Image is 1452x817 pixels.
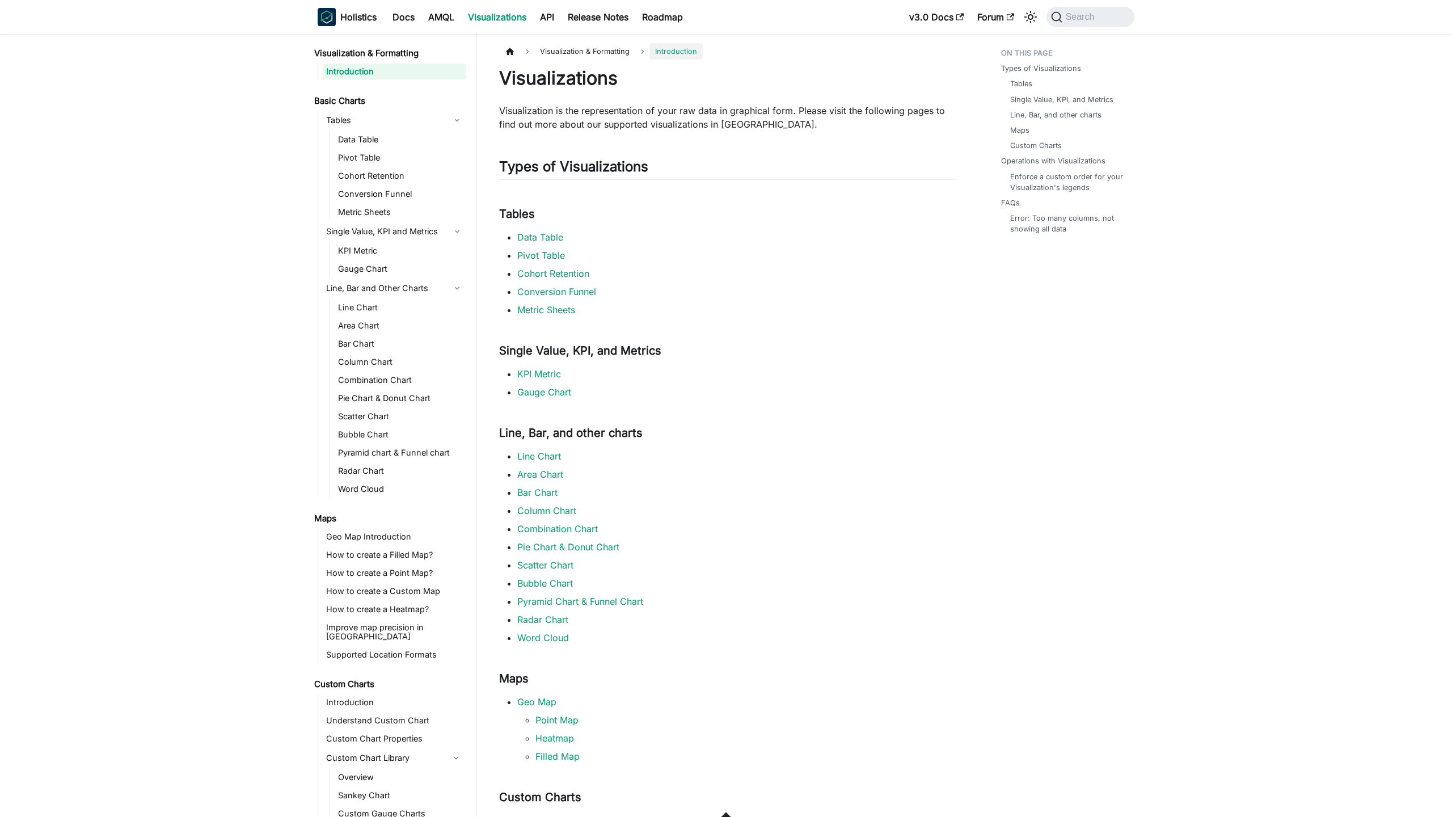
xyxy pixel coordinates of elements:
nav: Breadcrumbs [499,43,956,60]
a: Radar Chart [335,463,466,479]
a: Pivot Table [517,250,565,261]
a: KPI Metric [335,243,466,259]
nav: Docs sidebar [306,34,476,817]
a: Release Notes [561,8,635,26]
a: Area Chart [517,469,563,480]
button: Collapse sidebar category 'Custom Chart Library' [446,749,466,767]
a: Enforce a custom order for your Visualization's legends [1010,171,1123,193]
h3: Custom Charts [499,790,956,805]
img: Holistics [318,8,336,26]
a: Data Table [335,132,466,148]
a: Heatmap [535,732,574,744]
p: Visualization is the representation of your raw data in graphical form. Please visit the followin... [499,104,956,131]
a: Line, Bar and Other Charts [323,279,466,297]
a: Conversion Funnel [335,186,466,202]
a: Data Table [517,231,563,243]
a: Understand Custom Chart [323,713,466,728]
a: Maps [1010,125,1029,136]
a: Visualization & Formatting [311,45,466,61]
a: API [533,8,561,26]
a: Operations with Visualizations [1001,155,1105,166]
a: Pie Chart & Donut Chart [335,390,466,406]
a: Line Chart [517,450,561,462]
a: Pyramid Chart & Funnel Chart [517,596,643,607]
h3: Line, Bar, and other charts [499,426,956,440]
a: Sankey Chart [335,787,466,803]
span: Search [1062,12,1101,22]
h3: Maps [499,672,956,686]
a: Line Chart [335,300,466,315]
a: Metric Sheets [335,204,466,220]
a: Pyramid chart & Funnel chart [335,445,466,461]
a: Visualizations [461,8,533,26]
a: Custom Chart Properties [323,731,466,747]
span: Visualization & Formatting [534,43,635,60]
a: Scatter Chart [517,559,573,571]
a: Custom Charts [311,676,466,692]
a: Conversion Funnel [517,286,596,297]
a: Word Cloud [335,481,466,497]
h3: Tables [499,207,956,221]
a: Geo Map [517,696,556,707]
a: How to create a Point Map? [323,565,466,581]
a: Bubble Chart [335,427,466,443]
a: Maps [311,511,466,527]
a: Tables [323,111,466,129]
a: Cohort Retention [517,268,589,279]
a: Tables [1010,78,1032,89]
a: Filled Map [535,751,580,762]
a: Area Chart [335,318,466,334]
a: Line, Bar, and other charts [1010,110,1101,120]
a: Error: Too many columns, not showing all data [1010,213,1123,234]
a: Custom Chart Library [323,749,446,767]
a: Introduction [323,64,466,79]
a: FAQs [1001,197,1020,208]
a: Types of Visualizations [1001,63,1081,74]
a: Gauge Chart [517,386,571,398]
a: Single Value, KPI and Metrics [323,222,466,241]
a: Roadmap [635,8,690,26]
a: How to create a Heatmap? [323,601,466,617]
h1: Visualizations [499,67,956,90]
a: Geo Map Introduction [323,529,466,545]
a: Column Chart [335,354,466,370]
h2: Types of Visualizations [499,158,956,180]
a: Radar Chart [517,614,568,625]
b: Holistics [340,10,377,24]
span: Introduction [649,43,703,60]
a: Cohort Retention [335,168,466,184]
a: How to create a Filled Map? [323,547,466,563]
a: Improve map precision in [GEOGRAPHIC_DATA] [323,620,466,645]
a: Word Cloud [517,632,569,643]
a: Overview [335,769,466,785]
a: Gauge Chart [335,261,466,277]
a: Custom Charts [1010,140,1062,151]
a: AMQL [421,8,461,26]
a: Column Chart [517,505,576,516]
a: Combination Chart [335,372,466,388]
a: KPI Metric [517,368,561,380]
a: Home page [499,43,521,60]
a: Combination Chart [517,523,598,534]
a: Docs [386,8,421,26]
a: Basic Charts [311,93,466,109]
a: Scatter Chart [335,408,466,424]
a: HolisticsHolisticsHolistics [318,8,377,26]
a: Bar Chart [517,487,558,498]
a: Pivot Table [335,150,466,166]
a: Metric Sheets [517,304,575,315]
a: Supported Location Formats [323,647,466,663]
a: Bubble Chart [517,578,573,589]
a: Point Map [535,714,579,726]
a: Introduction [323,694,466,710]
a: Pie Chart & Donut Chart [517,541,619,553]
a: Bar Chart [335,336,466,352]
a: Forum [970,8,1021,26]
h3: Single Value, KPI, and Metrics [499,344,956,358]
a: How to create a Custom Map [323,583,466,599]
a: Single Value, KPI, and Metrics [1010,94,1113,105]
a: v3.0 Docs [902,8,970,26]
button: Switch between dark and light mode (currently system mode) [1022,8,1040,26]
button: Search (Command+K) [1046,7,1134,27]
